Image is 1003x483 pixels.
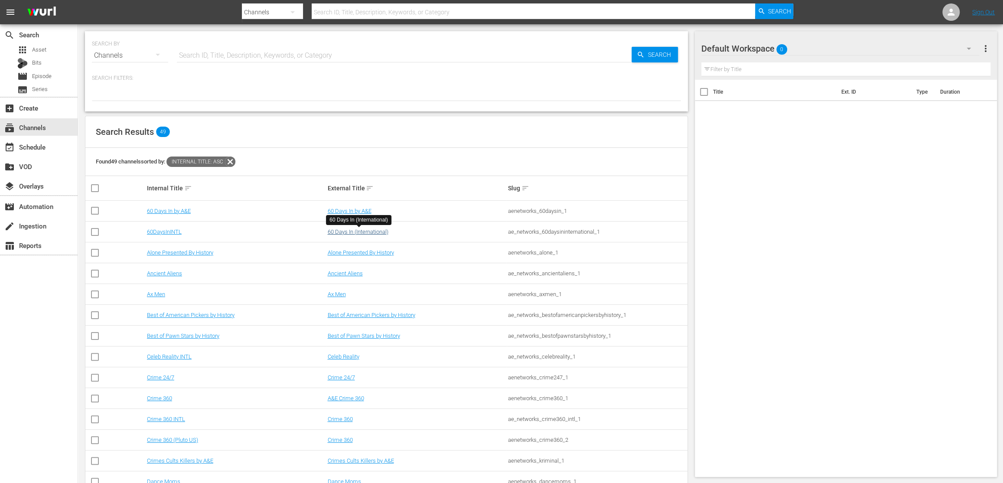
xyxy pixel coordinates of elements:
div: aenetworks_alone_1 [508,249,686,256]
a: 60DaysInINTL [147,228,182,235]
span: 49 [156,127,170,137]
span: Create [4,103,15,114]
span: Asset [32,46,46,54]
div: aenetworks_crime360_2 [508,437,686,443]
span: Ingestion [4,221,15,232]
div: ae_networks_celebreality_1 [508,353,686,360]
a: Best of American Pickers by History [327,312,415,318]
button: Search [755,3,793,19]
a: Crime 24/7 [147,374,174,381]
a: 60 Days In by A&E [147,208,191,214]
span: Found 49 channels sorted by: [96,158,235,165]
th: Ext. ID [836,80,911,104]
div: 60 Days In (International) [329,216,388,224]
span: menu [5,7,16,17]
a: Best of Pawn Stars by History [327,333,400,339]
div: Channels [92,43,168,68]
span: Episode [32,72,52,81]
span: Automation [4,202,15,212]
a: Crime 360 (Pluto US) [147,437,198,443]
span: Overlays [4,181,15,192]
span: Search [768,3,791,19]
div: aenetworks_60daysin_1 [508,208,686,214]
a: Crimes Cults Killers by A&E [327,457,394,464]
a: A&E Crime 360 [327,395,364,401]
a: Ancient Aliens [147,270,182,277]
span: Asset [17,45,28,55]
div: Slug [508,183,686,193]
div: Bits [17,58,28,69]
a: Sign Out [972,9,995,16]
a: Best of American Pickers by History [147,312,234,318]
span: sort [521,184,529,192]
a: Celeb Reality [327,353,359,360]
a: Crime 360 INTL [147,416,185,422]
a: Alone Presented By History [147,249,213,256]
div: External Title [327,183,505,193]
th: Type [911,80,935,104]
span: Search [645,47,678,62]
span: Series [17,85,28,95]
a: Crime 360 [327,437,352,443]
div: aenetworks_crime247_1 [508,374,686,381]
div: ae_networks_bestofamericanpickersbyhistory_1 [508,312,686,318]
span: Channels [4,123,15,133]
div: Default Workspace [701,36,979,61]
button: more_vert [980,38,990,59]
a: Best of Pawn Stars by History [147,333,219,339]
a: Celeb Reality INTL [147,353,192,360]
a: Ax Men [327,291,345,297]
th: Duration [935,80,987,104]
div: ae_networks_crime360_intl_1 [508,416,686,422]
img: ans4CAIJ8jUAAAAAAAAAAAAAAAAAAAAAAAAgQb4GAAAAAAAAAAAAAAAAAAAAAAAAJMjXAAAAAAAAAAAAAAAAAAAAAAAAgAT5G... [21,2,62,23]
th: Title [713,80,837,104]
a: 60 Days In (International) [327,228,388,235]
div: aenetworks_crime360_1 [508,395,686,401]
div: Internal Title [147,183,325,193]
span: Reports [4,241,15,251]
span: Series [32,85,48,94]
a: Crimes Cults Killers by A&E [147,457,213,464]
button: Search [632,47,678,62]
span: Search [4,30,15,40]
div: aenetworks_kriminal_1 [508,457,686,464]
a: Alone Presented By History [327,249,394,256]
p: Search Filters: [92,75,681,82]
a: Ax Men [147,291,165,297]
span: Bits [32,59,42,67]
a: Ancient Aliens [327,270,362,277]
div: ae_networks_bestofpawnstarsbyhistory_1 [508,333,686,339]
span: sort [366,184,374,192]
a: Crime 360 [327,416,352,422]
span: Search Results [96,127,154,137]
span: 0 [776,40,787,59]
span: VOD [4,162,15,172]
span: Schedule [4,142,15,153]
div: aenetworks_axmen_1 [508,291,686,297]
div: ae_networks_ancientaliens_1 [508,270,686,277]
a: Crime 24/7 [327,374,355,381]
a: Crime 360 [147,395,172,401]
div: ae_networks_60daysininternational_1 [508,228,686,235]
span: more_vert [980,43,990,54]
span: sort [184,184,192,192]
span: Episode [17,71,28,82]
a: 60 Days In by A&E [327,208,371,214]
span: Internal Title: asc [166,157,225,167]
